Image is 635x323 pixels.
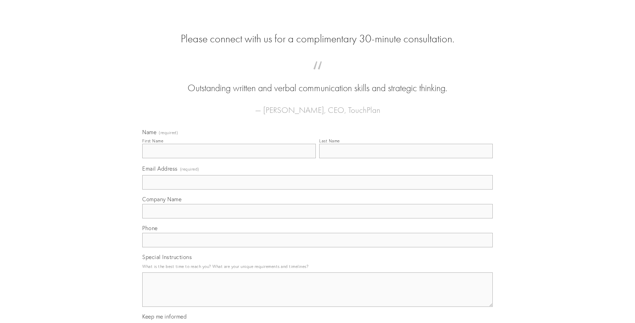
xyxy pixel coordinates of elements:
figcaption: — [PERSON_NAME], CEO, TouchPlan [153,95,482,117]
blockquote: Outstanding written and verbal communication skills and strategic thinking. [153,68,482,95]
span: (required) [159,131,178,135]
div: Last Name [319,138,340,143]
span: Name [142,129,156,136]
p: What is the best time to reach you? What are your unique requirements and timelines? [142,262,493,271]
span: Special Instructions [142,254,192,260]
h2: Please connect with us for a complimentary 30-minute consultation. [142,32,493,45]
span: Email Address [142,165,178,172]
span: (required) [180,164,199,174]
span: Keep me informed [142,313,187,320]
span: Phone [142,225,158,232]
span: “ [153,68,482,82]
div: First Name [142,138,163,143]
span: Company Name [142,196,181,203]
